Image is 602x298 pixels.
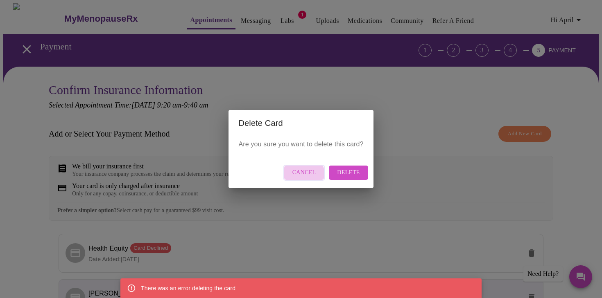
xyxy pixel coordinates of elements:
[141,281,235,296] div: There was an error deleting the card
[283,165,325,181] button: Cancel
[292,168,316,178] span: Cancel
[238,117,363,130] h2: Delete Card
[337,168,360,178] span: Delete
[238,139,363,149] p: Are you sure you want to delete this card?
[329,166,368,180] button: Delete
